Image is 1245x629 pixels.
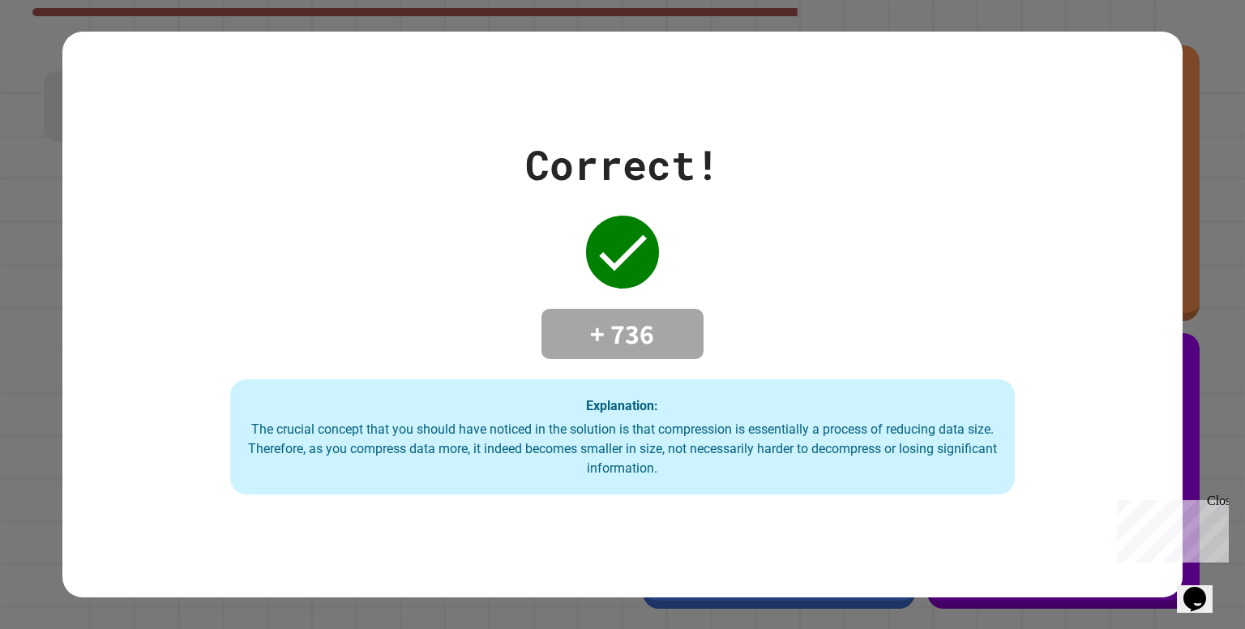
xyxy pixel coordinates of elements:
[586,398,658,413] strong: Explanation:
[1110,494,1229,563] iframe: chat widget
[1177,564,1229,613] iframe: chat widget
[525,135,720,195] div: Correct!
[558,317,687,351] h4: + 736
[246,420,999,478] div: The crucial concept that you should have noticed in the solution is that compression is essential...
[6,6,112,103] div: Chat with us now!Close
